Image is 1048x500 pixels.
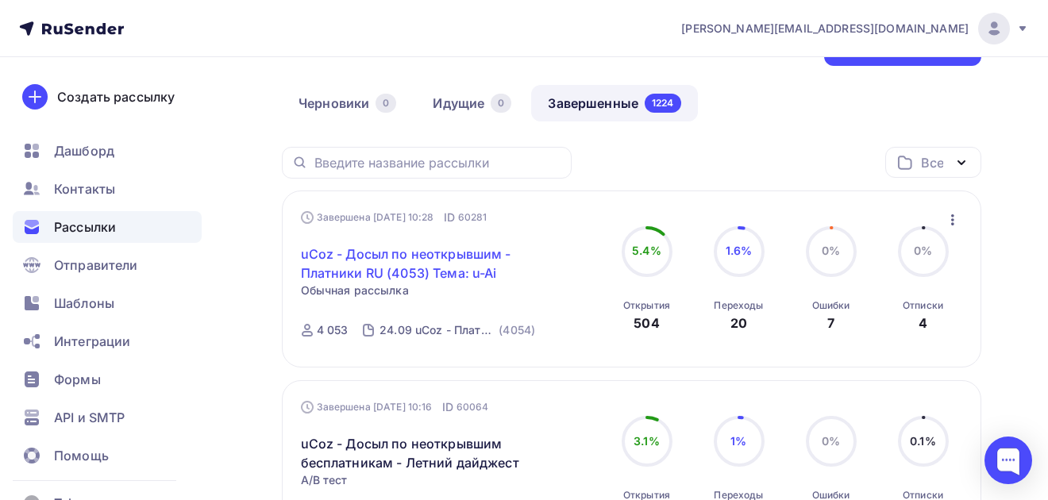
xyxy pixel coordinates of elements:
div: 4 053 [317,322,349,338]
span: A/B тест [301,472,348,488]
a: Формы [13,363,202,395]
span: Интеграции [54,332,130,351]
span: Формы [54,370,101,389]
div: 4 [919,313,927,333]
div: Переходы [714,299,763,312]
span: 1.6% [726,244,753,257]
span: Рассылки [54,217,116,237]
div: 504 [634,313,659,333]
a: Идущие0 [416,85,528,121]
span: 60281 [458,210,487,225]
span: Обычная рассылка [301,283,409,298]
div: Завершена [DATE] 10:16 [301,399,489,415]
div: 20 [730,313,747,333]
div: (4054) [499,322,535,338]
span: ID [444,210,455,225]
span: Отправители [54,256,138,275]
a: Контакты [13,173,202,205]
div: Создать рассылку [57,87,175,106]
div: 7 [827,313,834,333]
a: uCoz - Досыл по неоткрывшим бесплатникам - Летний дайджест [301,434,573,472]
div: Все [921,153,943,172]
span: API и SMTP [54,408,125,427]
div: Ошибки [812,299,850,312]
button: Все [885,147,981,178]
span: Шаблоны [54,294,114,313]
span: Контакты [54,179,115,198]
span: 0% [822,434,840,448]
span: 5.4% [632,244,661,257]
span: 0.1% [910,434,936,448]
span: 60064 [457,399,489,415]
a: Черновики0 [282,85,413,121]
span: 0% [822,244,840,257]
div: 0 [376,94,396,113]
a: Отправители [13,249,202,281]
a: [PERSON_NAME][EMAIL_ADDRESS][DOMAIN_NAME] [681,13,1029,44]
input: Введите название рассылки [314,154,562,171]
span: Дашборд [54,141,114,160]
span: 1% [730,434,746,448]
div: Отписки [903,299,943,312]
div: Открытия [623,299,670,312]
a: Рассылки [13,211,202,243]
div: Завершена [DATE] 10:28 [301,210,487,225]
span: 3.1% [634,434,660,448]
span: ID [442,399,453,415]
a: Шаблоны [13,287,202,319]
a: uCoz - Досыл по неоткрывшим - Платники RU (4053) Тема: u-Ai [301,244,573,283]
div: 1224 [645,94,681,113]
div: 24.09 uCoz - Платники неоткрывшие (досыл) [380,322,495,338]
div: 0 [491,94,511,113]
span: 0% [914,244,932,257]
span: [PERSON_NAME][EMAIL_ADDRESS][DOMAIN_NAME] [681,21,969,37]
a: Завершенные1224 [531,85,697,121]
a: Дашборд [13,135,202,167]
span: Помощь [54,446,109,465]
a: 24.09 uCoz - Платники неоткрывшие (досыл) (4054) [378,317,537,343]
